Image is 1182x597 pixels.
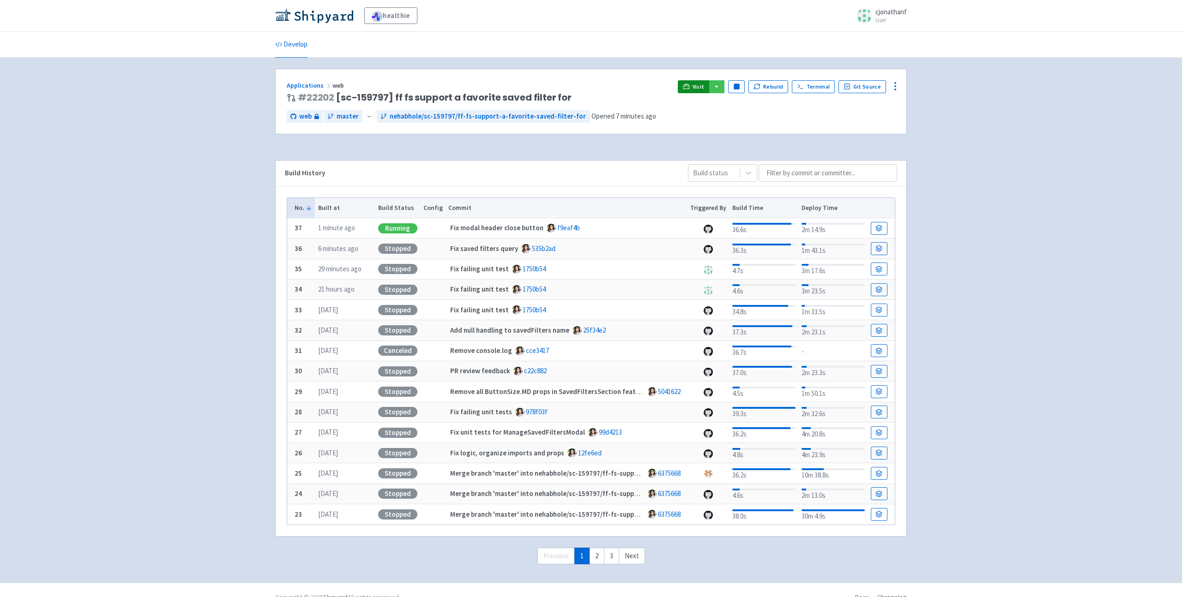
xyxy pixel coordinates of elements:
[871,487,887,500] a: Build Details
[378,325,417,335] div: Stopped
[802,364,865,378] div: 2m 23.3s
[295,346,302,355] b: 31
[295,223,302,232] b: 37
[871,283,887,296] a: Build Details
[732,425,796,440] div: 36.2s
[732,344,796,358] div: 36.7s
[285,168,673,179] div: Build History
[875,7,907,16] span: cjonathanf
[524,366,547,375] a: c22c882
[732,385,796,399] div: 4.5s
[420,198,446,218] th: Config
[450,285,509,293] strong: Fix failing unit test
[693,83,705,90] span: Visit
[871,324,887,337] a: Build Details
[378,223,417,233] div: Running
[318,448,338,457] time: [DATE]
[871,385,887,398] a: Build Details
[802,507,865,522] div: 30m 4.9s
[871,304,887,316] a: Build Details
[728,80,745,93] button: Pause
[390,111,586,122] span: nehabhole/sc-159797/ff-fs-support-a-favorite-saved-filter-for
[295,264,302,273] b: 35
[871,263,887,275] a: Build Details
[729,198,798,218] th: Build Time
[295,428,302,436] b: 27
[871,344,887,357] a: Build Details
[589,548,604,565] a: 2
[523,264,546,273] a: 1750b54
[295,510,302,519] b: 23
[871,426,887,439] a: Build Details
[871,406,887,418] a: Build Details
[802,282,865,297] div: 3m 23.5s
[450,428,585,436] strong: Fix unit tests for ManageSavedFiltersModal
[802,446,865,460] div: 4m 23.9s
[287,81,332,90] a: Applications
[299,111,312,122] span: web
[315,198,375,218] th: Built at
[318,326,338,334] time: [DATE]
[732,487,796,501] div: 4.6s
[378,489,417,499] div: Stopped
[658,469,681,478] a: 6375668
[378,468,417,478] div: Stopped
[604,548,619,565] a: 3
[732,446,796,460] div: 4.8s
[574,548,590,565] a: 1
[450,326,569,334] strong: Add null handling to savedFilters name
[851,8,907,23] a: cjonathanf User
[295,469,302,478] b: 25
[318,489,338,498] time: [DATE]
[802,345,865,357] div: -
[378,509,417,519] div: Stopped
[619,548,645,565] a: Next
[337,111,359,122] span: master
[450,305,509,314] strong: Fix failing unit test
[450,469,731,478] strong: Merge branch 'master' into nehabhole/sc-159797/ff-fs-support-a-favorite-saved-filter-for
[318,428,338,436] time: [DATE]
[375,198,420,218] th: Build Status
[658,510,681,519] a: 6375668
[802,487,865,501] div: 2m 13.0s
[295,489,302,498] b: 24
[802,425,865,440] div: 4m 20.8s
[557,223,580,232] a: f9eaf4b
[378,305,417,315] div: Stopped
[318,366,338,375] time: [DATE]
[287,110,323,123] a: web
[324,110,362,123] a: master
[687,198,730,218] th: Triggered By
[318,244,358,253] time: 6 minutes ago
[802,405,865,419] div: 2m 32.6s
[732,262,796,276] div: 4.7s
[378,428,417,438] div: Stopped
[526,346,549,355] a: cce3417
[526,407,548,416] a: 978f03f
[295,203,312,213] button: No.
[378,264,417,274] div: Stopped
[295,285,302,293] b: 34
[318,469,338,478] time: [DATE]
[450,223,543,232] strong: Fix modal header close button
[732,405,796,419] div: 39.3s
[378,285,417,295] div: Stopped
[871,222,887,235] a: Build Details
[298,92,572,103] span: [sc-159797] ff fs support a favorite saved filter for
[295,326,302,334] b: 32
[275,8,353,23] img: Shipyard logo
[318,510,338,519] time: [DATE]
[802,221,865,235] div: 2m 14.9s
[446,198,687,218] th: Commit
[523,285,546,293] a: 1750b54
[450,489,731,498] strong: Merge branch 'master' into nehabhole/sc-159797/ff-fs-support-a-favorite-saved-filter-for
[523,305,546,314] a: 1750b54
[450,448,564,457] strong: Fix logic, organize imports and props
[802,262,865,276] div: 3m 17.6s
[450,366,510,375] strong: PR review feedback
[871,242,887,255] a: Build Details
[802,385,865,399] div: 1m 50.1s
[295,305,302,314] b: 33
[364,7,417,24] a: healthie
[578,448,602,457] a: 12fe6ed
